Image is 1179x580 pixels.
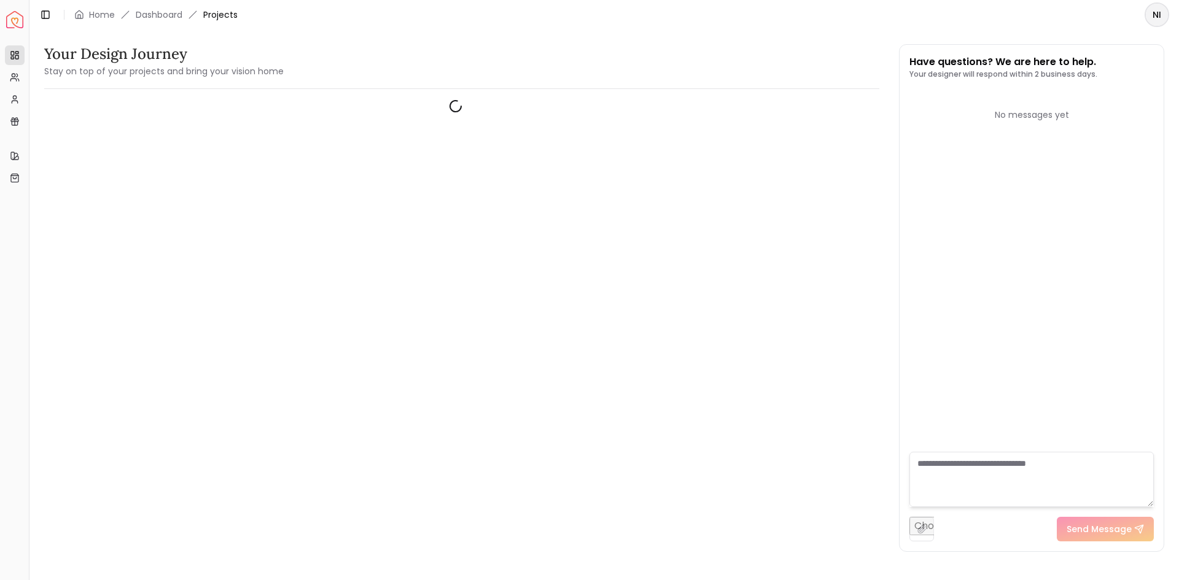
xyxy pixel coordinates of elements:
[44,65,284,77] small: Stay on top of your projects and bring your vision home
[1145,2,1169,27] button: NI
[909,69,1097,79] p: Your designer will respond within 2 business days.
[1146,4,1168,26] span: NI
[909,55,1097,69] p: Have questions? We are here to help.
[909,109,1154,121] div: No messages yet
[74,9,238,21] nav: breadcrumb
[136,9,182,21] a: Dashboard
[203,9,238,21] span: Projects
[6,11,23,28] img: Spacejoy Logo
[6,11,23,28] a: Spacejoy
[44,44,284,64] h3: Your Design Journey
[89,9,115,21] a: Home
